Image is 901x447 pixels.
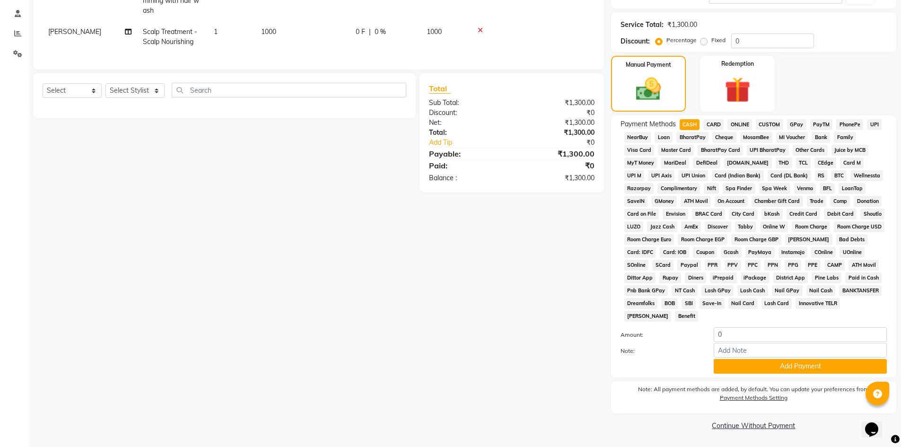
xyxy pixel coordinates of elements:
[512,128,602,138] div: ₹1,300.00
[712,132,736,143] span: Cheque
[772,285,803,296] span: Nail GPay
[375,27,386,37] span: 0 %
[692,209,725,219] span: BRAC Card
[834,132,856,143] span: Family
[621,119,676,129] span: Payment Methods
[773,272,808,283] span: District App
[624,260,649,271] span: SOnline
[143,27,197,46] span: Scalp Treatment - Scalp Nourishing
[824,260,845,271] span: CAMP
[512,108,602,118] div: ₹0
[850,170,883,181] span: Wellnessta
[677,260,701,271] span: Paypal
[712,170,764,181] span: Card (Indian Bank)
[658,145,694,156] span: Master Card
[714,359,887,374] button: Add Payment
[624,145,655,156] span: Visa Card
[741,272,770,283] span: iPackage
[659,272,681,283] span: Rupay
[737,285,768,296] span: Lash Cash
[675,311,698,322] span: Benefit
[429,84,451,94] span: Total
[512,118,602,128] div: ₹1,300.00
[356,27,365,37] span: 0 F
[681,221,701,232] span: AmEx
[705,260,721,271] span: PPR
[651,196,677,207] span: GMoney
[657,183,700,194] span: Complimentary
[703,119,724,130] span: CARD
[661,158,689,168] span: MariDeal
[624,170,645,181] span: UPI M
[785,234,832,245] span: [PERSON_NAME]
[624,298,658,309] span: Dreamfolks
[422,118,512,128] div: Net:
[779,247,808,258] span: Instamojo
[760,221,788,232] span: Online W
[731,234,781,245] span: Room Charge GBP
[810,119,833,130] span: PayTM
[761,209,783,219] span: bKash
[711,36,726,44] label: Fixed
[796,158,811,168] span: TCL
[861,409,892,438] iframe: chat widget
[815,170,828,181] span: RS
[723,183,755,194] span: Spa Finder
[735,221,756,232] span: Tabby
[715,196,748,207] span: On Account
[814,158,836,168] span: CEdge
[710,272,737,283] span: iPrepaid
[785,260,801,271] span: PPG
[867,119,882,130] span: UPI
[422,108,512,118] div: Discount:
[660,247,689,258] span: Card: IOB
[512,148,602,159] div: ₹1,300.00
[678,170,708,181] span: UPI Union
[721,60,754,68] label: Redemption
[752,196,803,207] span: Chamber Gift Card
[840,247,865,258] span: UOnline
[624,285,668,296] span: Pnb Bank GPay
[527,138,602,148] div: ₹0
[745,247,775,258] span: PayMaya
[661,298,678,309] span: BOB
[648,170,674,181] span: UPI Axis
[621,20,664,30] div: Service Total:
[854,196,882,207] span: Donation
[745,260,761,271] span: PPC
[624,209,659,219] span: Card on File
[655,132,673,143] span: Loan
[839,285,882,296] span: BANKTANSFER
[422,148,512,159] div: Payable:
[792,221,830,232] span: Room Charge
[621,36,650,46] div: Discount:
[628,75,669,104] img: _cash.svg
[805,260,821,271] span: PPE
[369,27,371,37] span: |
[704,183,719,194] span: Nift
[836,234,868,245] span: Bad Debts
[667,20,697,30] div: ₹1,300.00
[787,119,806,130] span: GPay
[422,98,512,108] div: Sub Total:
[834,221,884,232] span: Room Charge USD
[427,27,442,36] span: 1000
[764,260,781,271] span: PPN
[831,145,869,156] span: Juice by MCB
[422,160,512,171] div: Paid:
[824,209,857,219] span: Debit Card
[512,173,602,183] div: ₹1,300.00
[776,132,808,143] span: MI Voucher
[840,158,864,168] span: Card M
[721,247,742,258] span: Gcash
[681,196,711,207] span: ATH Movil
[624,183,654,194] span: Razorpay
[172,83,406,97] input: Search
[812,132,830,143] span: Bank
[676,132,709,143] span: BharatPay
[624,311,672,322] span: [PERSON_NAME]
[261,27,276,36] span: 1000
[48,27,101,36] span: [PERSON_NAME]
[812,272,841,283] span: Pine Labs
[747,145,789,156] span: UPI BharatPay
